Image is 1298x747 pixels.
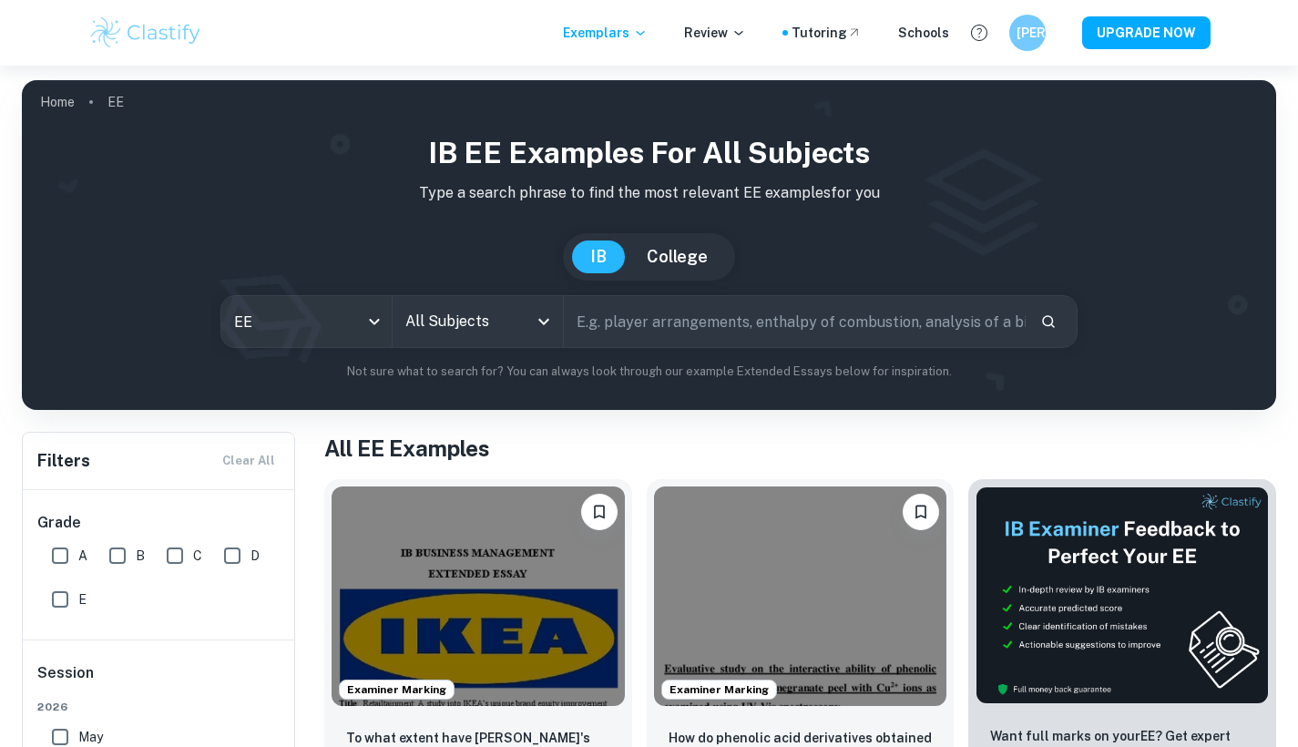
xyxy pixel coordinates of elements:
h6: [PERSON_NAME] [1017,23,1037,43]
h6: Grade [37,512,281,534]
span: A [78,546,87,566]
p: Type a search phrase to find the most relevant EE examples for you [36,182,1262,204]
button: College [629,240,726,273]
button: UPGRADE NOW [1082,16,1211,49]
div: EE [221,296,392,347]
button: Help and Feedback [964,17,995,48]
a: Tutoring [792,23,862,43]
button: Open [531,309,557,334]
h1: IB EE examples for all subjects [36,131,1262,175]
img: Business and Management EE example thumbnail: To what extent have IKEA's in-store reta [332,486,625,706]
img: Thumbnail [976,486,1269,704]
img: Chemistry EE example thumbnail: How do phenolic acid derivatives obtaine [654,486,947,706]
h6: Session [37,662,281,699]
span: D [250,546,260,566]
a: Home [40,89,75,115]
button: IB [572,240,625,273]
button: Search [1033,306,1064,337]
button: Bookmark [581,494,618,530]
p: Not sure what to search for? You can always look through our example Extended Essays below for in... [36,363,1262,381]
span: Examiner Marking [662,681,776,698]
p: Exemplars [563,23,648,43]
h1: All EE Examples [324,432,1276,465]
button: Bookmark [903,494,939,530]
span: B [136,546,145,566]
input: E.g. player arrangements, enthalpy of combustion, analysis of a big city... [564,296,1027,347]
img: Clastify logo [88,15,204,51]
span: May [78,727,103,747]
span: E [78,589,87,609]
a: Schools [898,23,949,43]
img: profile cover [22,80,1276,410]
p: Review [684,23,746,43]
p: EE [107,92,124,112]
button: [PERSON_NAME] [1009,15,1046,51]
h6: Filters [37,448,90,474]
span: Examiner Marking [340,681,454,698]
span: C [193,546,202,566]
span: 2026 [37,699,281,715]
